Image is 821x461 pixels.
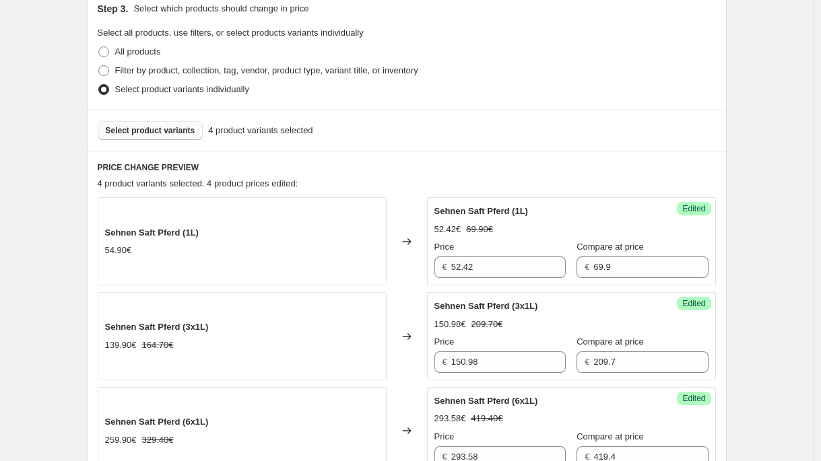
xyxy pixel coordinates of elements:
[105,322,209,332] span: Sehnen Saft Pferd (3x1L)
[442,357,447,367] span: €
[105,227,199,238] span: Sehnen Saft Pferd (1L)
[208,124,313,137] span: 4 product variants selected
[106,125,195,136] span: Select product variants
[434,412,466,425] div: 293.58€
[105,433,137,447] div: 259.90€
[577,336,644,347] span: Compare at price
[682,298,705,309] span: Edited
[142,433,174,447] strike: 329.40€
[133,2,308,15] p: Select which products should change in price
[434,223,461,236] div: 52.42€
[434,242,455,252] span: Price
[585,357,589,367] span: €
[466,223,493,236] strike: 69.90€
[434,206,528,216] span: Sehnen Saft Pferd (1L)
[98,2,129,15] h2: Step 3.
[98,178,298,188] span: 4 product variants selected. 4 product prices edited:
[577,242,644,252] span: Compare at price
[105,417,209,427] span: Sehnen Saft Pferd (6x1L)
[682,393,705,404] span: Edited
[115,46,161,57] span: All products
[577,431,644,441] span: Compare at price
[434,431,455,441] span: Price
[98,162,716,173] h6: PRICE CHANGE PREVIEW
[682,203,705,214] span: Edited
[98,28,364,38] span: Select all products, use filters, or select products variants individually
[434,318,466,331] div: 150.98€
[585,262,589,272] span: €
[434,301,538,311] span: Sehnen Saft Pferd (3x1L)
[471,318,503,331] strike: 209.70€
[442,262,447,272] span: €
[115,65,418,75] span: Filter by product, collection, tag, vendor, product type, variant title, or inventory
[105,339,137,352] div: 139.90€
[434,396,538,406] span: Sehnen Saft Pferd (6x1L)
[105,244,132,257] div: 54.90€
[98,121,203,140] button: Select product variants
[142,339,174,352] strike: 164.70€
[471,412,503,425] strike: 419.40€
[434,336,455,347] span: Price
[115,84,249,94] span: Select product variants individually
